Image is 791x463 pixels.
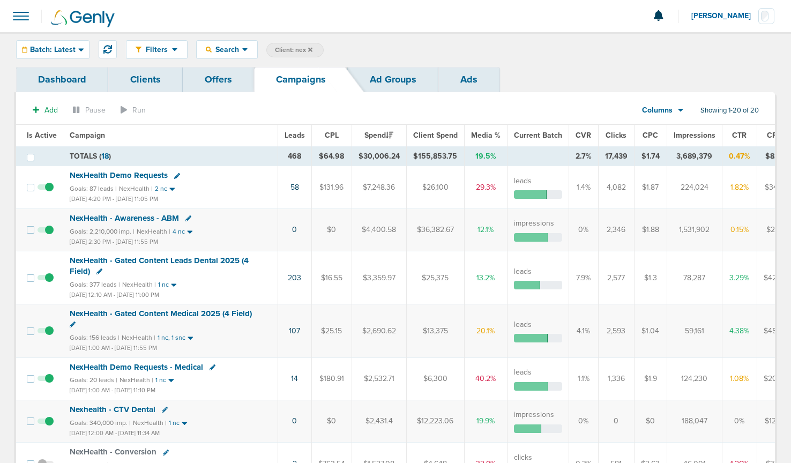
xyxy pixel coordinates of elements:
span: Filters [141,45,172,54]
small: NexHealth | [119,185,153,192]
span: [PERSON_NAME] [691,12,758,20]
span: CPM [767,131,783,140]
small: [DATE] 12:00 AM - [DATE] 11:34 AM [70,430,160,437]
small: [DATE] 4:20 PM - [DATE] 11:05 PM [70,196,158,203]
button: Add [27,102,64,118]
td: 0% [569,400,598,442]
td: $2,532.71 [352,357,406,400]
td: 1.82% [722,166,757,208]
span: CVR [576,131,591,140]
a: 0 [292,416,297,425]
span: 18 [101,152,109,161]
small: 2 nc [155,185,167,193]
small: 1 nc, 1 snc [158,334,185,342]
td: 1,336 [598,357,634,400]
label: impressions [514,409,554,420]
small: [DATE] 1:00 AM - [DATE] 11:55 PM [70,345,157,352]
a: 203 [288,273,301,282]
td: 3,689,379 [667,146,722,166]
td: 124,230 [667,357,722,400]
td: 0.15% [722,208,757,251]
span: Search [212,45,242,54]
a: Offers [183,67,254,92]
td: 78,287 [667,251,722,304]
td: 224,024 [667,166,722,208]
small: 1 nc [169,419,180,427]
small: NexHealth | [120,376,153,384]
td: 12.1% [464,208,507,251]
td: 2,577 [598,251,634,304]
td: 4.1% [569,304,598,357]
td: $2,690.62 [352,304,406,357]
td: 468 [278,146,311,166]
span: Leads [285,131,305,140]
a: Campaigns [254,67,348,92]
td: TOTALS ( ) [63,146,278,166]
td: 2.7% [569,146,598,166]
small: [DATE] 1:00 AM - [DATE] 11:10 PM [70,387,155,394]
span: Spend [364,131,393,140]
span: CTR [732,131,747,140]
small: [DATE] 12:10 AM - [DATE] 11:00 PM [70,292,159,298]
label: leads [514,266,532,277]
td: $131.96 [311,166,352,208]
td: 0% [722,400,757,442]
td: $0 [634,400,667,442]
a: Ads [438,67,499,92]
td: $0 [311,208,352,251]
small: Goals: 156 leads | [70,334,120,342]
td: 59,161 [667,304,722,357]
td: 1,531,902 [667,208,722,251]
td: 4.38% [722,304,757,357]
label: leads [514,367,532,378]
td: $25.15 [311,304,352,357]
label: leads [514,319,532,330]
td: 188,047 [667,400,722,442]
span: Add [44,106,58,115]
span: Media % [471,131,501,140]
span: NexHealth - Gated Content Leads Dental 2025 (4 Field) [70,256,249,276]
td: $1.88 [634,208,667,251]
td: $36,382.67 [406,208,464,251]
small: 1 nc [155,376,166,384]
td: 0.47% [722,146,757,166]
span: Client Spend [413,131,458,140]
span: NexHealth Demo Requests - Medical [70,362,203,372]
td: $1.04 [634,304,667,357]
td: $1.74 [634,146,667,166]
td: $16.55 [311,251,352,304]
td: $155,853.75 [406,146,464,166]
span: Client: nex [275,46,312,55]
td: 2,346 [598,208,634,251]
a: Clients [108,67,183,92]
a: 58 [290,183,299,192]
span: Campaign [70,131,105,140]
small: NexHealth | [122,334,155,341]
span: CPL [325,131,339,140]
span: NexHealth Demo Requests [70,170,168,180]
span: Is Active [27,131,57,140]
td: 2,593 [598,304,634,357]
td: $25,375 [406,251,464,304]
small: Goals: 340,000 imp. | [70,419,131,427]
td: $1.87 [634,166,667,208]
small: NexHealth | [133,419,167,427]
td: $3,359.97 [352,251,406,304]
td: 19.9% [464,400,507,442]
td: 0 [598,400,634,442]
td: 29.3% [464,166,507,208]
small: Goals: 2,210,000 imp. | [70,228,135,236]
label: leads [514,176,532,186]
span: NexHealth - Awareness - ABM [70,213,179,223]
span: Impressions [674,131,715,140]
td: $7,248.36 [352,166,406,208]
td: 17,439 [598,146,634,166]
label: clicks [514,452,532,463]
small: Goals: 20 leads | [70,376,117,384]
span: NexHealth - Conversion [70,447,156,457]
small: NexHealth | [122,281,156,288]
span: Current Batch [514,131,562,140]
span: Nexhealth - CTV Dental [70,405,155,414]
span: CPC [643,131,658,140]
img: Genly [51,10,115,27]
